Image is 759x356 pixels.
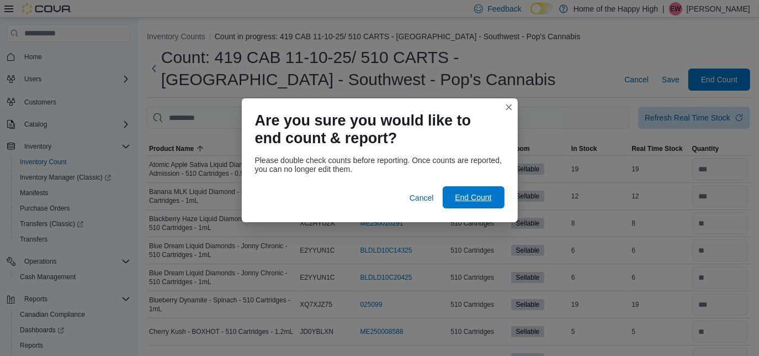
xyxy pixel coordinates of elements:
[443,186,505,208] button: End Count
[255,112,496,147] h1: Are you sure you would like to end count & report?
[405,187,438,209] button: Cancel
[455,192,491,203] span: End Count
[255,156,505,174] div: Please double check counts before reporting. Once counts are reported, you can no longer edit them.
[410,192,434,203] span: Cancel
[502,101,516,114] button: Closes this modal window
